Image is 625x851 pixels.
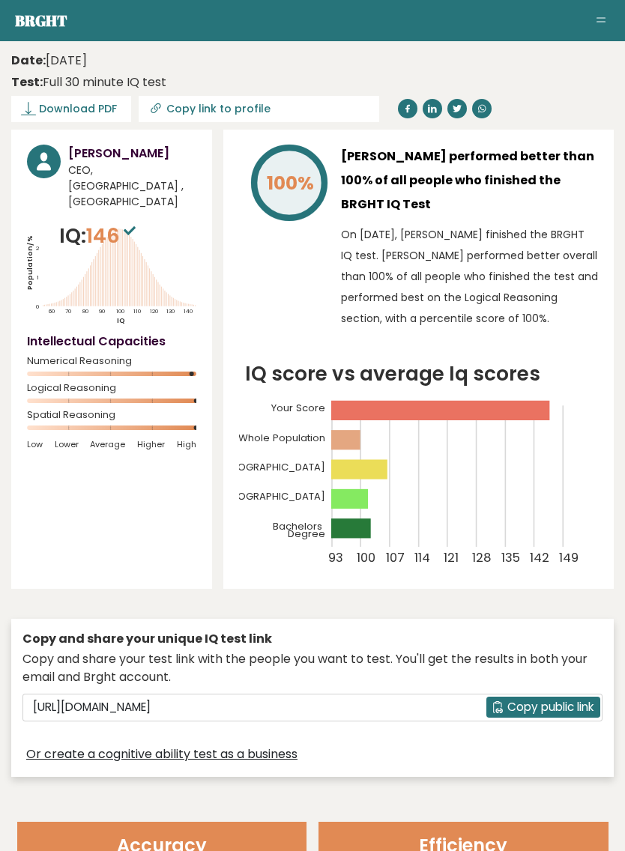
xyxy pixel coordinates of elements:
[341,145,598,216] h3: [PERSON_NAME] performed better than 100% of all people who finished the BRGHT IQ Test
[15,10,67,31] a: Brght
[328,549,343,566] tspan: 93
[190,489,325,503] tspan: Age [DEMOGRAPHIC_DATA]
[116,307,124,315] tspan: 100
[22,650,603,686] div: Copy and share your test link with the people you want to test. You'll get the results in both yo...
[341,224,598,329] p: On [DATE], [PERSON_NAME] finished the BRGHT IQ test. [PERSON_NAME] performed better overall than ...
[55,439,79,449] span: Lower
[11,73,43,91] b: Test:
[68,163,196,210] span: CEO, [GEOGRAPHIC_DATA] , [GEOGRAPHIC_DATA]
[177,439,196,449] span: High
[90,439,125,449] span: Average
[11,96,131,122] a: Download PDF
[273,518,322,533] tspan: Bachelors
[268,170,315,196] tspan: 100%
[220,460,325,474] tspan: [GEOGRAPHIC_DATA]
[86,222,139,249] span: 146
[472,549,492,566] tspan: 128
[559,549,579,566] tspan: 149
[167,307,175,315] tspan: 130
[592,12,610,30] button: Toggle navigation
[27,439,43,449] span: Low
[36,303,39,312] tspan: 0
[26,745,298,763] a: Or create a cognitive ability test as a business
[507,699,594,716] span: Copy public link
[36,244,40,252] tspan: 2
[82,307,88,315] tspan: 80
[245,360,540,387] tspan: IQ score vs average Iq scores
[501,549,520,566] tspan: 135
[99,307,105,315] tspan: 90
[59,221,139,251] p: IQ:
[22,630,603,648] div: Copy and share your unique IQ test link
[486,697,600,718] button: Copy public link
[118,315,126,325] tspan: IQ
[65,307,71,315] tspan: 70
[238,430,325,444] tspan: Whole Population
[444,549,459,566] tspan: 121
[137,439,165,449] span: Higher
[68,145,196,163] h3: [PERSON_NAME]
[386,549,405,566] tspan: 107
[150,307,158,315] tspan: 120
[530,549,549,566] tspan: 142
[414,549,430,566] tspan: 114
[25,235,34,290] tspan: Population/%
[27,385,196,391] span: Logical Reasoning
[37,273,39,282] tspan: 1
[27,333,196,351] h4: Intellectual Capacities
[357,549,375,566] tspan: 100
[271,401,325,415] tspan: Your Score
[134,307,142,315] tspan: 110
[11,52,87,70] time: [DATE]
[288,527,325,541] tspan: Degree
[11,52,46,69] b: Date:
[27,358,196,364] span: Numerical Reasoning
[184,307,193,315] tspan: 140
[39,101,117,117] span: Download PDF
[11,73,166,91] div: Full 30 minute IQ test
[49,307,55,315] tspan: 60
[27,412,196,418] span: Spatial Reasoning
